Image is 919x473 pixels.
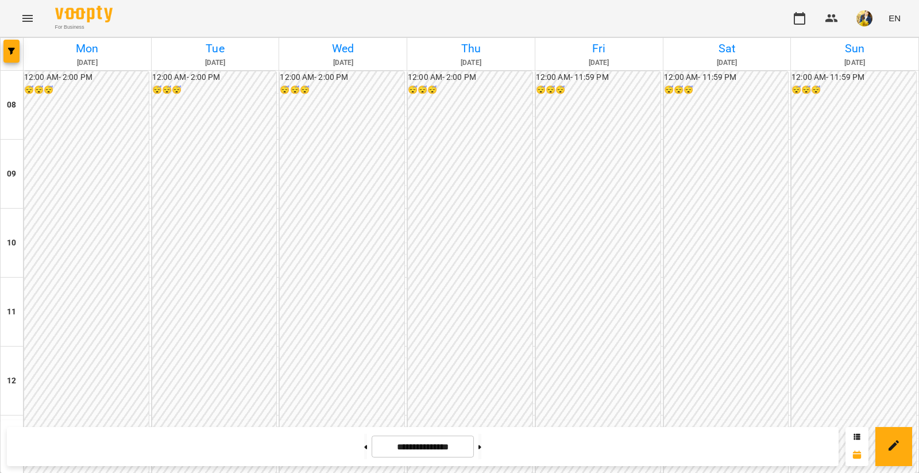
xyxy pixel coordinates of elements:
h6: 12:00 AM - 2:00 PM [152,71,277,84]
h6: Sun [793,40,917,57]
h6: Tue [153,40,277,57]
h6: Thu [409,40,533,57]
h6: 12:00 AM - 11:59 PM [791,71,916,84]
h6: 11 [7,306,16,318]
h6: 12:00 AM - 11:59 PM [536,71,661,84]
h6: 12:00 AM - 2:00 PM [408,71,532,84]
span: For Business [55,24,113,31]
img: edf558cdab4eea865065d2180bd167c9.jpg [856,10,872,26]
h6: Fri [537,40,661,57]
h6: [DATE] [153,57,277,68]
h6: 😴😴😴 [664,84,789,97]
h6: [DATE] [281,57,405,68]
h6: [DATE] [537,57,661,68]
h6: 08 [7,99,16,111]
h6: [DATE] [793,57,917,68]
h6: [DATE] [409,57,533,68]
h6: [DATE] [665,57,789,68]
h6: 😴😴😴 [536,84,661,97]
h6: 😴😴😴 [24,84,149,97]
span: EN [889,12,901,24]
h6: 12:00 AM - 2:00 PM [280,71,404,84]
h6: 09 [7,168,16,180]
h6: Wed [281,40,405,57]
button: Menu [14,5,41,32]
h6: 12:00 AM - 11:59 PM [664,71,789,84]
h6: 😴😴😴 [408,84,532,97]
button: EN [884,7,905,29]
h6: Mon [25,40,149,57]
img: Voopty Logo [55,6,113,22]
h6: 12 [7,375,16,387]
h6: Sat [665,40,789,57]
h6: [DATE] [25,57,149,68]
h6: 😴😴😴 [152,84,277,97]
h6: 12:00 AM - 2:00 PM [24,71,149,84]
h6: 😴😴😴 [791,84,916,97]
h6: 😴😴😴 [280,84,404,97]
h6: 10 [7,237,16,249]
